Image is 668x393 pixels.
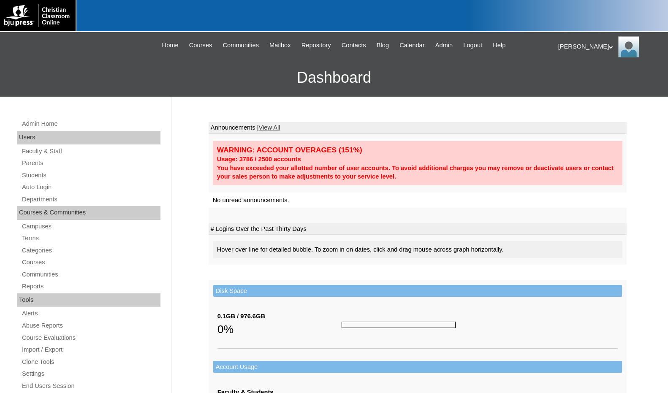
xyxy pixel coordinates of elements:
div: Users [17,131,160,144]
img: logo-white.png [4,4,71,27]
a: Calendar [395,41,429,50]
div: 0% [217,321,342,338]
span: Calendar [399,41,424,50]
a: Settings [21,369,160,379]
img: Melanie Sevilla [618,36,639,57]
a: Course Evaluations [21,333,160,343]
a: View All [259,124,280,131]
div: You have exceeded your allotted number of user accounts. To avoid additional charges you may remo... [217,164,618,181]
a: Logout [459,41,486,50]
span: Home [162,41,179,50]
a: Home [158,41,183,50]
a: Reports [21,281,160,292]
a: Communities [21,269,160,280]
div: 0.1GB / 976.6GB [217,312,342,321]
a: Repository [297,41,335,50]
span: Logout [463,41,482,50]
a: Students [21,170,160,181]
span: Blog [377,41,389,50]
td: # Logins Over the Past Thirty Days [209,223,627,235]
strong: Usage: 3786 / 2500 accounts [217,156,301,163]
span: Contacts [342,41,366,50]
a: Contacts [337,41,370,50]
a: Categories [21,245,160,256]
a: Parents [21,158,160,168]
div: WARNING: ACCOUNT OVERAGES (151%) [217,145,618,155]
a: Import / Export [21,344,160,355]
a: Courses [185,41,217,50]
a: Departments [21,194,160,205]
a: Auto Login [21,182,160,192]
a: Campuses [21,221,160,232]
td: No unread announcements. [209,192,627,208]
a: Faculty & Staff [21,146,160,157]
a: Mailbox [265,41,295,50]
a: Blog [372,41,393,50]
a: Help [489,41,510,50]
div: [PERSON_NAME] [558,36,660,57]
a: Abuse Reports [21,320,160,331]
a: Alerts [21,308,160,319]
a: Courses [21,257,160,268]
a: End Users Session [21,381,160,391]
a: Clone Tools [21,357,160,367]
div: Hover over line for detailed bubble. To zoom in on dates, click and drag mouse across graph horiz... [213,241,622,258]
a: Terms [21,233,160,244]
td: Account Usage [213,361,622,373]
span: Repository [301,41,331,50]
h3: Dashboard [4,59,664,97]
span: Courses [189,41,212,50]
span: Mailbox [269,41,291,50]
a: Admin [431,41,457,50]
div: Courses & Communities [17,206,160,220]
span: Admin [435,41,453,50]
div: Tools [17,293,160,307]
a: Communities [218,41,263,50]
span: Help [493,41,505,50]
span: Communities [223,41,259,50]
td: Announcements | [209,122,627,134]
a: Admin Home [21,119,160,129]
td: Disk Space [213,285,622,297]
